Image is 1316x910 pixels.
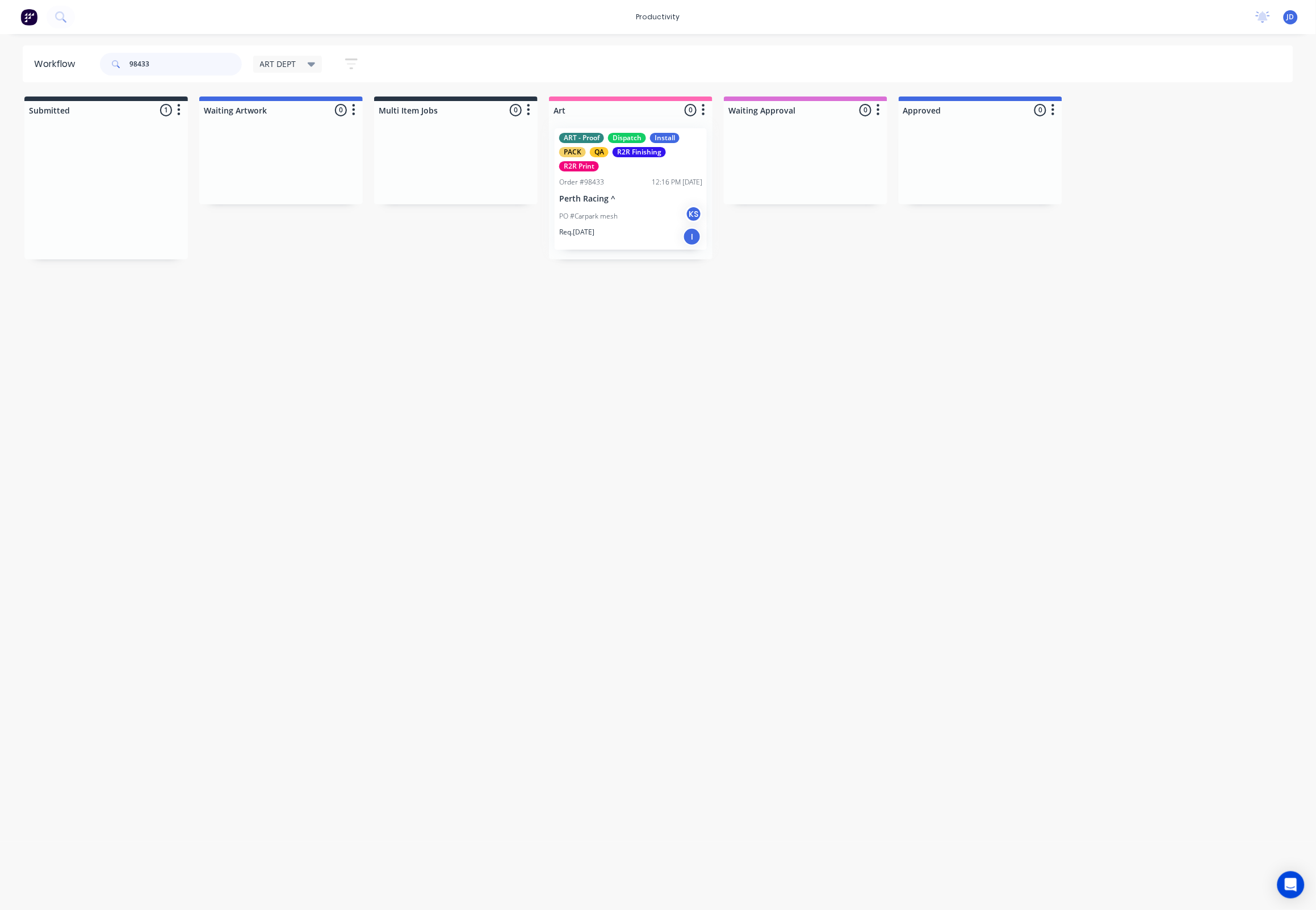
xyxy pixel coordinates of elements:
[129,53,242,76] input: Search for orders...
[1287,12,1294,22] span: JD
[34,57,81,71] div: Workflow
[631,9,686,26] div: productivity
[260,58,296,70] span: ART DEPT
[1277,871,1305,899] div: Open Intercom Messenger
[20,9,37,26] img: Factory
